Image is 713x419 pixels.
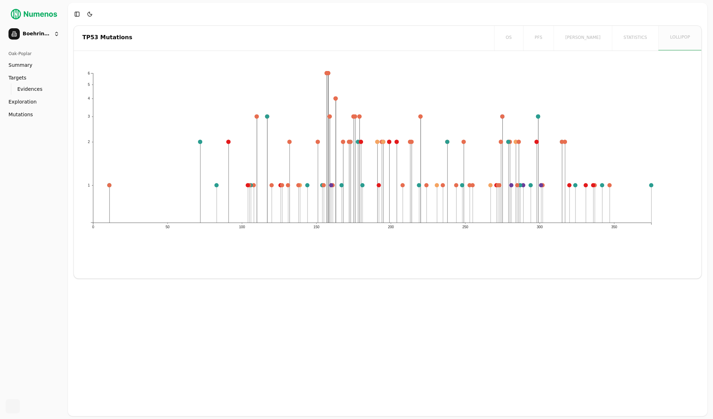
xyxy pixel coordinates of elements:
text: 200 [388,225,394,229]
a: Evidences [14,84,54,94]
text: 4 [88,97,90,101]
text: 50 [166,225,170,229]
text: 2 [88,140,90,144]
text: 250 [463,225,469,229]
text: 350 [612,225,618,229]
span: Mutations [8,111,33,118]
text: 300 [537,225,543,229]
text: 3 [88,115,90,119]
text: 5 [88,83,90,87]
img: Numenos [6,6,62,23]
text: 1 [88,183,90,187]
span: Summary [8,61,33,69]
text: 100 [239,225,245,229]
a: Targets [6,72,62,83]
span: Exploration [8,98,37,105]
span: Targets [8,74,27,81]
span: Evidences [17,85,42,93]
a: Mutations [6,109,62,120]
div: Oak-Poplar [6,48,62,59]
text: 6 [88,71,90,75]
span: Boehringer Ingelheim [23,31,51,37]
button: Boehringer Ingelheim [6,25,62,42]
a: Summary [6,59,62,71]
text: 0 [92,225,94,229]
a: Exploration [6,96,62,107]
text: 150 [314,225,320,229]
div: TP53 Mutations [82,35,484,40]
